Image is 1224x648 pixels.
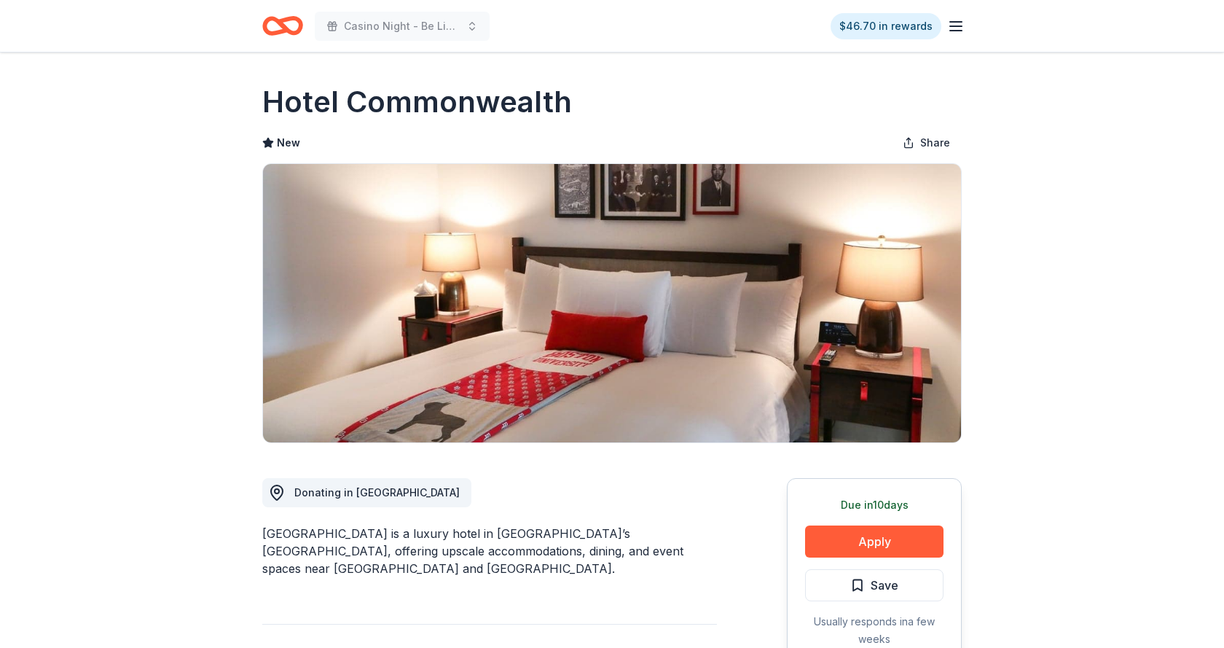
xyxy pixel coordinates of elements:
[920,134,950,152] span: Share
[262,82,572,122] h1: Hotel Commonwealth
[262,9,303,43] a: Home
[262,525,717,577] div: [GEOGRAPHIC_DATA] is a luxury hotel in [GEOGRAPHIC_DATA]’s [GEOGRAPHIC_DATA], offering upscale ac...
[831,13,941,39] a: $46.70 in rewards
[805,613,943,648] div: Usually responds in a few weeks
[871,576,898,595] span: Save
[277,134,300,152] span: New
[805,496,943,514] div: Due in 10 days
[263,164,961,442] img: Image for Hotel Commonwealth
[294,486,460,499] span: Donating in [GEOGRAPHIC_DATA]
[315,12,490,41] button: Casino Night - Be Like Brit 15 Years
[805,526,943,558] button: Apply
[805,569,943,601] button: Save
[344,17,460,35] span: Casino Night - Be Like Brit 15 Years
[891,128,962,157] button: Share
